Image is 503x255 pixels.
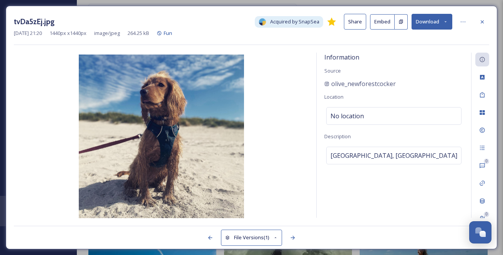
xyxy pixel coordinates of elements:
img: tvDa5zEj.jpg [14,55,309,220]
span: Acquired by SnapSea [270,18,319,25]
h3: tvDa5zEj.jpg [14,16,55,27]
span: Source [324,67,341,74]
span: [DATE] 21:20 [14,30,42,37]
span: 264.25 kB [128,30,149,37]
button: Open Chat [469,221,491,243]
span: Fun [164,30,172,36]
button: Download [412,14,452,30]
span: 1440 px x 1440 px [50,30,86,37]
span: Location [324,93,344,100]
span: [GEOGRAPHIC_DATA], [GEOGRAPHIC_DATA] [330,151,457,160]
button: Embed [370,14,395,30]
span: No location [330,111,364,121]
span: Information [324,53,359,61]
div: 0 [484,159,489,164]
button: File Versions(1) [221,230,282,245]
span: olive_newforestcocker [331,79,396,88]
button: Share [344,14,366,30]
div: 0 [484,212,489,217]
img: snapsea-logo.png [259,18,266,26]
span: Description [324,133,351,140]
a: olive_newforestcocker [324,79,396,88]
span: image/jpeg [94,30,120,37]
